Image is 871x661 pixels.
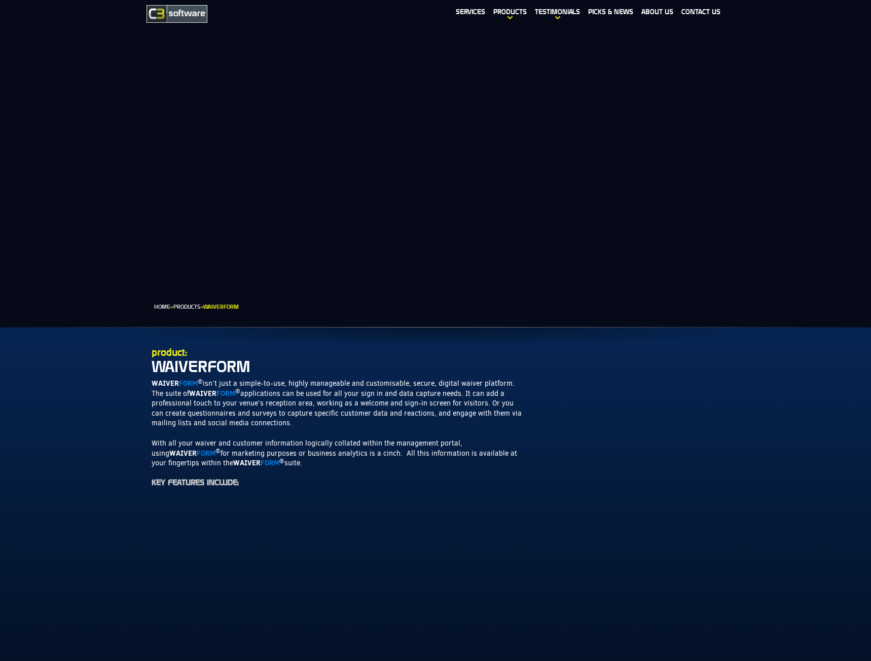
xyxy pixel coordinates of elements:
strong: WAIVER [169,448,215,458]
h4: product: [152,348,719,357]
img: C3 Software [147,5,207,23]
sup: ® [215,447,221,454]
sup: ® [235,387,240,394]
a: Home [154,304,170,310]
span: FORM [216,388,235,398]
span: FORM [261,458,279,468]
span: FORM [197,448,215,458]
p: isn’t just a simple-to-use, highly manageable and customisable, secure, digital waiver platform. ... [152,379,527,428]
sup: ® [198,378,203,385]
strong: WAIVER [233,458,279,468]
span: FORM [179,378,198,388]
strong: WAIVER [189,388,235,398]
a: Products [173,304,201,310]
span: » » [154,304,239,310]
strong: Key features include: [152,478,239,487]
span: WaiverForm [203,304,239,310]
h2: WaiverForm [152,359,719,374]
p: With all your waiver and customer information logically collated within the management portal, us... [152,438,527,468]
sup: ® [279,457,284,464]
strong: WAIVER [152,378,198,388]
